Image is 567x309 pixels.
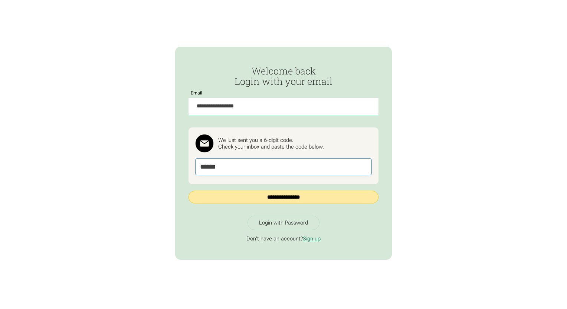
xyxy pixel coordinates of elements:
div: Login with Password [259,219,308,226]
h2: Welcome back Login with your email [189,66,378,86]
label: Email [189,91,204,96]
div: We just sent you a 6-digit code. Check your inbox and paste the code below. [218,137,324,150]
form: Passwordless Login [189,66,378,210]
p: Don't have an account? [189,235,378,242]
a: Sign up [303,235,321,242]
